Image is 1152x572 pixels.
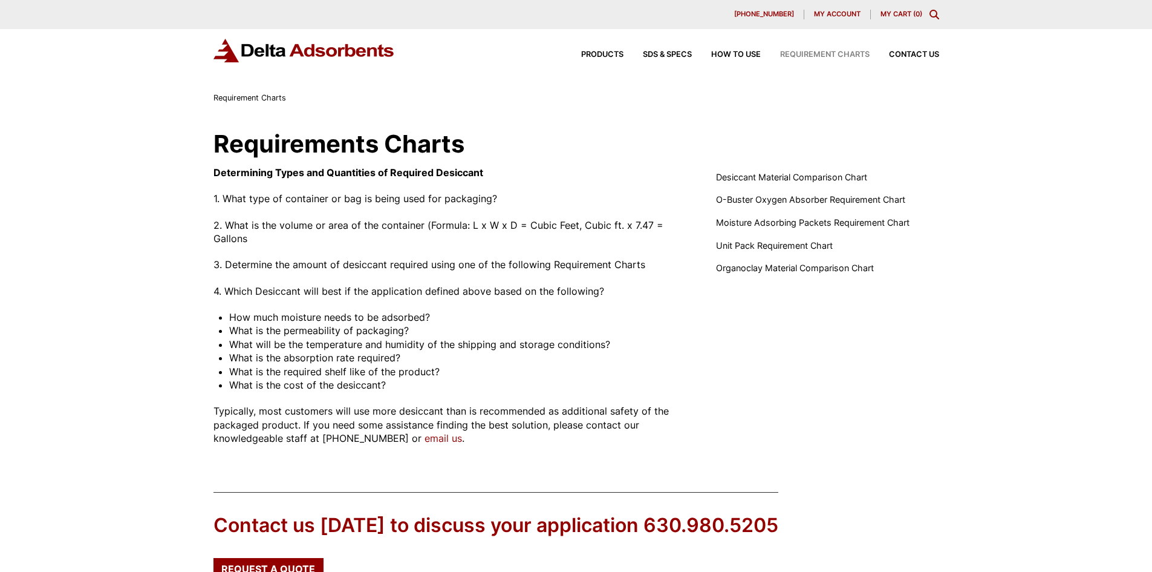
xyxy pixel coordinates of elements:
a: Products [562,51,623,59]
a: Desiccant Material Comparison Chart [716,171,867,184]
div: Contact us [DATE] to discuss your application 630.980.5205 [213,512,778,539]
span: My account [814,11,861,18]
span: Products [581,51,623,59]
p: 1. What type of container or bag is being used for packaging? [213,192,688,205]
p: 2. What is the volume or area of the container (Formula: L x W x D = Cubic Feet, Cubic ft. x 7.47... [213,219,688,246]
a: SDS & SPECS [623,51,692,59]
li: What is the required shelf like of the product? [229,365,687,378]
li: What is the absorption rate required? [229,351,687,364]
span: [PHONE_NUMBER] [734,11,794,18]
a: My account [804,10,871,19]
a: Requirement Charts [761,51,870,59]
li: What will be the temperature and humidity of the shipping and storage conditions? [229,338,687,351]
h1: Requirements Charts [213,132,939,156]
a: email us [425,432,462,444]
span: 0 [916,10,920,18]
span: Contact Us [889,51,939,59]
img: Delta Adsorbents [213,39,395,62]
p: 3. Determine the amount of desiccant required using one of the following Requirement Charts [213,258,688,271]
a: How to Use [692,51,761,59]
span: How to Use [711,51,761,59]
a: [PHONE_NUMBER] [724,10,804,19]
li: What is the permeability of packaging? [229,324,687,337]
strong: Determining Types and Quantities of Required Desiccant [213,166,483,179]
li: How much moisture needs to be adsorbed? [229,311,687,324]
li: What is the cost of the desiccant? [229,378,687,392]
span: Requirement Charts [213,93,286,102]
a: Organoclay Material Comparison Chart [716,261,874,275]
a: My Cart (0) [880,10,922,18]
a: Contact Us [870,51,939,59]
a: O-Buster Oxygen Absorber Requirement Chart [716,193,905,206]
p: Typically, most customers will use more desiccant than is recommended as additional safety of the... [213,404,688,445]
p: 4. Which Desiccant will best if the application defined above based on the following? [213,284,688,298]
div: Toggle Modal Content [929,10,939,19]
span: SDS & SPECS [643,51,692,59]
a: Moisture Adsorbing Packets Requirement Chart [716,216,910,229]
a: Unit Pack Requirement Chart [716,239,833,252]
span: Requirement Charts [780,51,870,59]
